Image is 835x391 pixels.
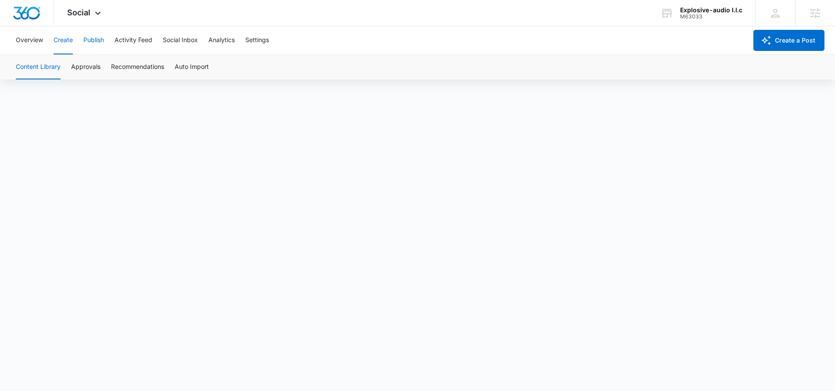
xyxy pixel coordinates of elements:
[16,55,61,79] button: Content Library
[67,8,90,17] span: Social
[16,26,43,54] button: Overview
[680,14,742,20] div: account id
[83,26,104,54] button: Publish
[753,30,824,51] button: Create a Post
[680,7,742,14] div: account name
[115,26,152,54] button: Activity Feed
[208,26,235,54] button: Analytics
[71,55,100,79] button: Approvals
[111,55,164,79] button: Recommendations
[163,26,198,54] button: Social Inbox
[245,26,269,54] button: Settings
[54,26,73,54] button: Create
[175,55,209,79] button: Auto Import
